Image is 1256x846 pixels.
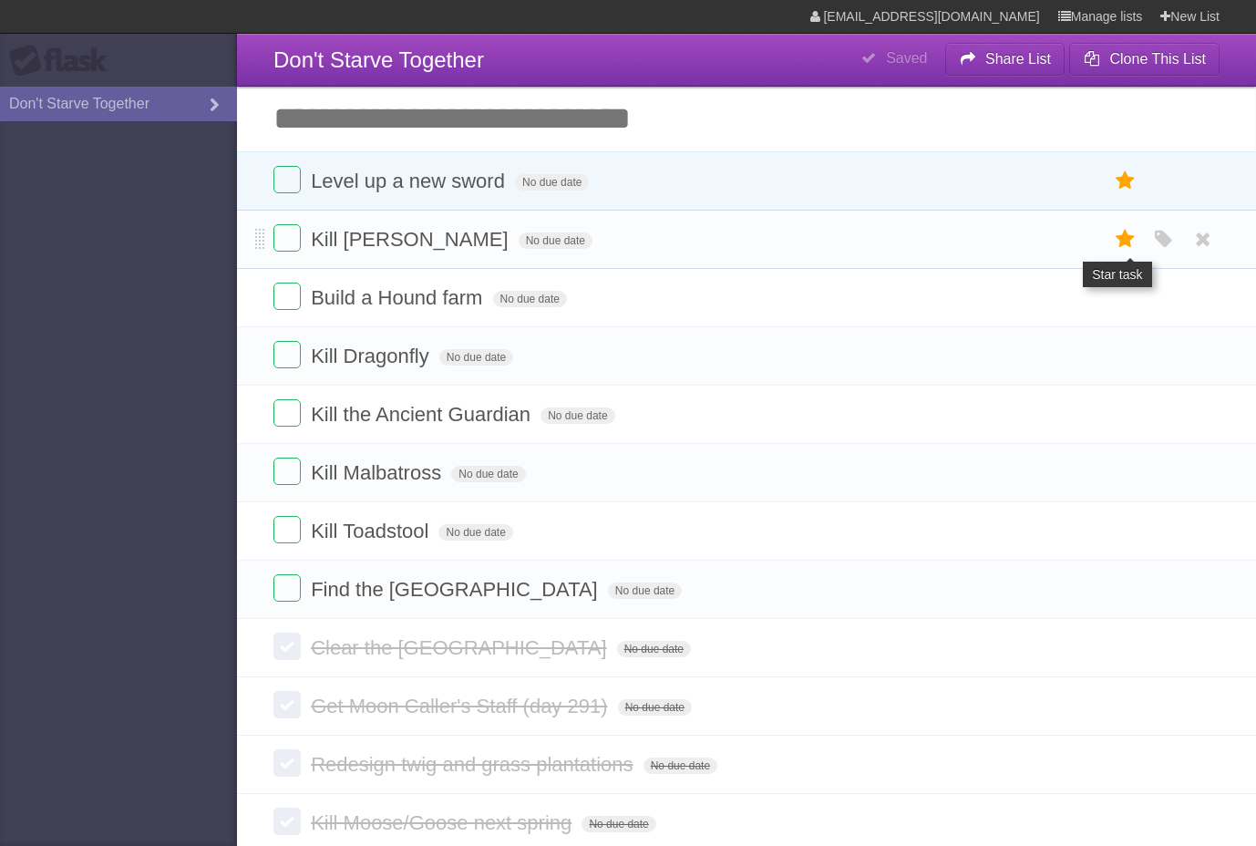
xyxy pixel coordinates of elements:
label: Done [273,691,301,718]
label: Done [273,224,301,252]
label: Done [273,516,301,543]
span: Find the [GEOGRAPHIC_DATA] [311,578,602,601]
span: No due date [617,641,691,657]
label: Done [273,749,301,777]
div: Flask [9,45,118,77]
span: Kill Moose/Goose next spring [311,811,576,834]
span: Redesign twig and grass plantations [311,753,637,776]
span: Build a Hound farm [311,286,487,309]
label: Done [273,399,301,427]
span: Level up a new sword [311,170,510,192]
b: Saved [886,50,927,66]
b: Clone This List [1109,51,1206,67]
label: Done [273,166,301,193]
span: No due date [451,466,525,482]
span: Kill [PERSON_NAME] [311,228,512,251]
span: No due date [608,583,682,599]
span: No due date [438,524,512,541]
button: Clone This List [1069,43,1220,76]
label: Done [273,341,301,368]
span: No due date [582,816,655,832]
label: Done [273,458,301,485]
span: No due date [493,291,567,307]
span: No due date [519,232,592,249]
b: Share List [985,51,1051,67]
label: Done [273,283,301,310]
span: Kill the Ancient Guardian [311,403,535,426]
label: Done [273,574,301,602]
span: No due date [439,349,513,366]
span: No due date [540,408,614,424]
span: Kill Toadstool [311,520,433,542]
label: Done [273,633,301,660]
label: Done [273,808,301,835]
span: Don't Starve Together [273,47,484,72]
span: Kill Malbatross [311,461,446,484]
span: Kill Dragonfly [311,345,434,367]
span: Get Moon Caller's Staff (day 291) [311,695,612,717]
label: Star task [1108,224,1143,254]
label: Star task [1108,166,1143,196]
span: Clear the [GEOGRAPHIC_DATA] [311,636,611,659]
span: No due date [643,758,717,774]
span: No due date [618,699,692,716]
span: No due date [515,174,589,191]
button: Share List [945,43,1066,76]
